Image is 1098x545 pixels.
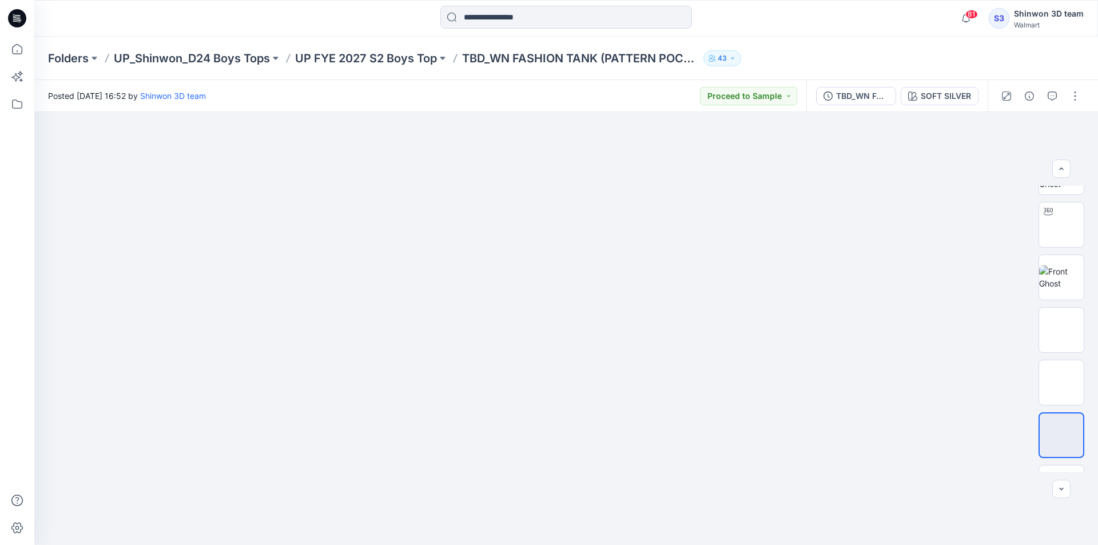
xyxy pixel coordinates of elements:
[703,50,741,66] button: 43
[921,90,971,102] div: SOFT SILVER
[1020,87,1039,105] button: Details
[48,90,206,102] span: Posted [DATE] 16:52 by
[718,52,727,65] p: 43
[1014,7,1084,21] div: Shinwon 3D team
[965,10,978,19] span: 81
[1039,265,1084,289] img: Front Ghost
[462,50,699,66] p: TBD_WN FASHION TANK (PATTERN POCKET CONTR BINDING)
[836,90,889,102] div: TBD_WN FASHION TANK (PATTERN POCKET CONTR BINDING)
[1014,21,1084,29] div: Walmart
[816,87,896,105] button: TBD_WN FASHION TANK (PATTERN POCKET CONTR BINDING)
[901,87,978,105] button: SOFT SILVER
[114,50,270,66] a: UP_Shinwon_D24 Boys Tops
[295,50,437,66] a: UP FYE 2027 S2 Boys Top
[48,50,89,66] a: Folders
[140,91,206,101] a: Shinwon 3D team
[989,8,1009,29] div: S3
